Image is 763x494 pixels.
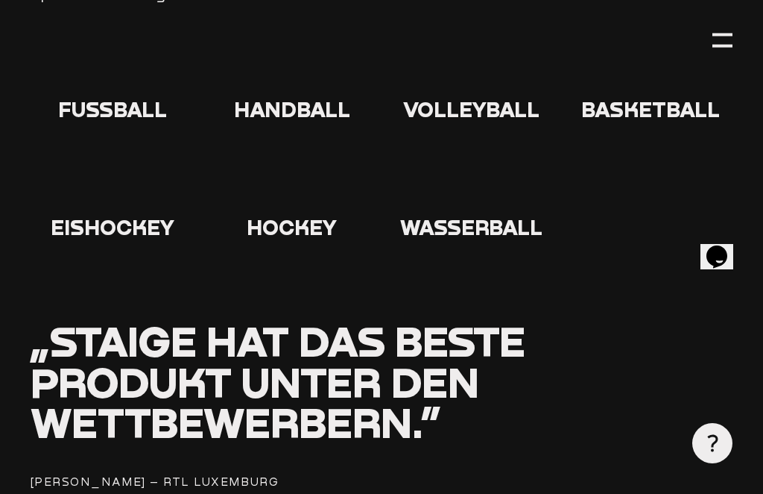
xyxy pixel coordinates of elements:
span: Basketball [581,97,720,122]
span: Fußball [58,97,167,122]
span: „Staige hat das beste Produkt unter den Wettbewerbern.” [31,316,525,446]
div: [PERSON_NAME] – RTL Luxemburg [31,473,733,491]
span: Handball [234,97,350,122]
span: Hockey [247,215,337,240]
span: Wasserball [400,215,542,240]
span: Volleyball [403,97,539,122]
span: Eishockey [51,215,174,240]
iframe: chat widget [700,225,748,269]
